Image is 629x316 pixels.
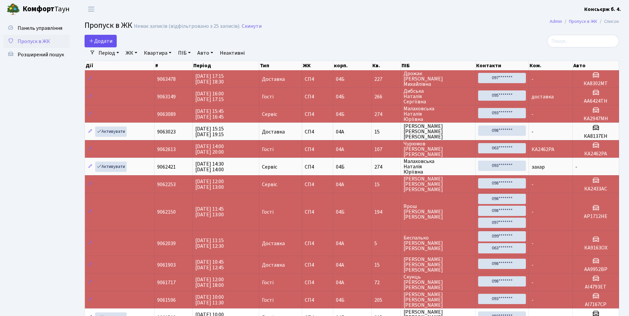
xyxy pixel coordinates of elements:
[404,141,472,157] span: Чурюмов [PERSON_NAME] [PERSON_NAME]
[532,76,534,83] span: -
[404,274,472,290] span: Скунць [PERSON_NAME] [PERSON_NAME]
[157,279,176,286] span: 9061717
[259,61,302,70] th: Тип
[404,88,472,104] span: Дибська Наталія Сергіївна
[336,111,345,118] span: 04Б
[573,61,619,70] th: Авто
[195,258,224,271] span: [DATE] 10:45 [DATE] 12:45
[532,261,534,269] span: -
[374,112,398,117] span: 274
[532,163,545,171] span: захар
[305,94,330,99] span: СП4
[3,48,70,61] a: Розширений пошук
[23,4,54,14] b: Комфорт
[95,162,127,172] a: Активувати
[575,186,616,192] h5: КА2433АС
[305,280,330,285] span: СП4
[195,178,224,191] span: [DATE] 12:00 [DATE] 13:00
[195,47,216,59] a: Авто
[333,61,372,70] th: корп.
[575,133,616,139] h5: КА8137ЕН
[305,129,330,134] span: СП4
[584,6,621,13] b: Консьєрж б. 4.
[374,297,398,303] span: 205
[336,181,344,188] span: 04А
[262,129,285,134] span: Доставка
[404,106,472,122] span: Малаховська Наталія Юріївна
[401,61,475,70] th: ПІБ
[302,61,333,70] th: ЖК
[262,182,277,187] span: Сервіс
[305,77,330,82] span: СП4
[305,182,330,187] span: СП4
[404,124,472,139] span: [PERSON_NAME] [PERSON_NAME] [PERSON_NAME]
[195,205,224,218] span: [DATE] 11:45 [DATE] 13:00
[336,146,344,153] span: 04А
[18,25,62,32] span: Панель управління
[336,240,344,247] span: 04А
[195,90,224,103] span: [DATE] 16:00 [DATE] 17:15
[195,73,224,85] span: [DATE] 17:15 [DATE] 18:30
[195,125,224,138] span: [DATE] 15:15 [DATE] 19:15
[532,93,554,100] span: доставка
[374,280,398,285] span: 72
[134,23,240,29] div: Немає записів (відфільтровано з 25 записів).
[575,301,616,308] h5: АІ7167СР
[575,213,616,220] h5: АР1712НЕ
[404,257,472,273] span: [PERSON_NAME] [PERSON_NAME] [PERSON_NAME]
[242,23,262,29] a: Скинути
[157,93,176,100] span: 9063149
[195,276,224,289] span: [DATE] 12:00 [DATE] 18:00
[195,143,224,156] span: [DATE] 14:00 [DATE] 20:00
[575,245,616,251] h5: КА9163ОХ
[540,15,629,28] nav: breadcrumb
[157,261,176,269] span: 9061903
[123,47,140,59] a: ЖК
[175,47,193,59] a: ПІБ
[374,94,398,99] span: 266
[157,296,176,304] span: 9061596
[18,38,50,45] span: Пропуск в ЖК
[305,297,330,303] span: СП4
[157,76,176,83] span: 9063478
[305,241,330,246] span: СП4
[584,5,621,13] a: Консьєрж б. 4.
[374,164,398,170] span: 274
[157,181,176,188] span: 9062253
[575,163,577,171] span: -
[372,61,401,70] th: Кв.
[305,209,330,215] span: СП4
[374,182,398,187] span: 15
[7,3,20,16] img: logo.png
[157,128,176,135] span: 9063023
[575,98,616,104] h5: АА6424ТН
[374,129,398,134] span: 15
[547,35,619,47] input: Пошук...
[404,204,472,220] span: Ярош [PERSON_NAME] [PERSON_NAME]
[529,61,573,70] th: Ком.
[262,280,274,285] span: Гості
[89,37,112,45] span: Додати
[262,241,285,246] span: Доставка
[532,296,534,304] span: -
[336,261,344,269] span: 04А
[262,209,274,215] span: Гості
[262,147,274,152] span: Гості
[157,208,176,216] span: 9062150
[157,240,176,247] span: 9062039
[374,77,398,82] span: 227
[336,128,344,135] span: 04А
[404,235,472,251] span: Беспалько [PERSON_NAME] [PERSON_NAME]
[404,71,472,87] span: Дрожак [PERSON_NAME] Михайлівна
[262,94,274,99] span: Гості
[374,262,398,268] span: 15
[404,292,472,308] span: [PERSON_NAME] [PERSON_NAME] [PERSON_NAME]
[305,164,330,170] span: СП4
[305,112,330,117] span: СП4
[569,18,597,25] a: Пропуск в ЖК
[141,47,174,59] a: Квартира
[404,176,472,192] span: [PERSON_NAME] [PERSON_NAME] [PERSON_NAME]
[532,146,554,153] span: КА2462РА
[305,147,330,152] span: СП4
[475,61,529,70] th: Контакти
